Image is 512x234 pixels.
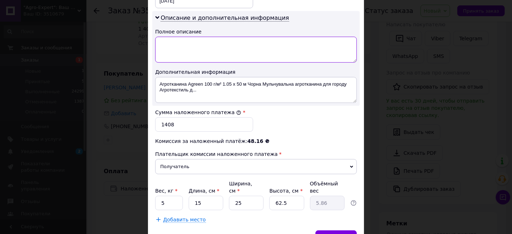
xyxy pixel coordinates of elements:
[155,188,178,194] label: Вес, кг
[163,217,206,223] span: Добавить место
[189,188,219,194] label: Длина, см
[155,77,357,103] textarea: Агротканина Agreen 100 г/м² 1.05 х 50 м Чорна Мульчувальна агротканина для городу Агротекстиль д...
[155,68,357,76] div: Дополнительная информация
[155,159,357,174] span: Получатель
[161,14,289,22] span: Описание и дополнительная информация
[155,28,357,35] div: Полное описание
[155,151,278,157] span: Плательщик комиссии наложенного платежа
[310,180,345,194] div: Объёмный вес
[247,138,269,144] span: 48.16 ₴
[229,181,252,194] label: Ширина, см
[269,188,302,194] label: Высота, см
[155,109,241,115] label: Сумма наложенного платежа
[155,138,357,145] div: Комиссия за наложенный платёж:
